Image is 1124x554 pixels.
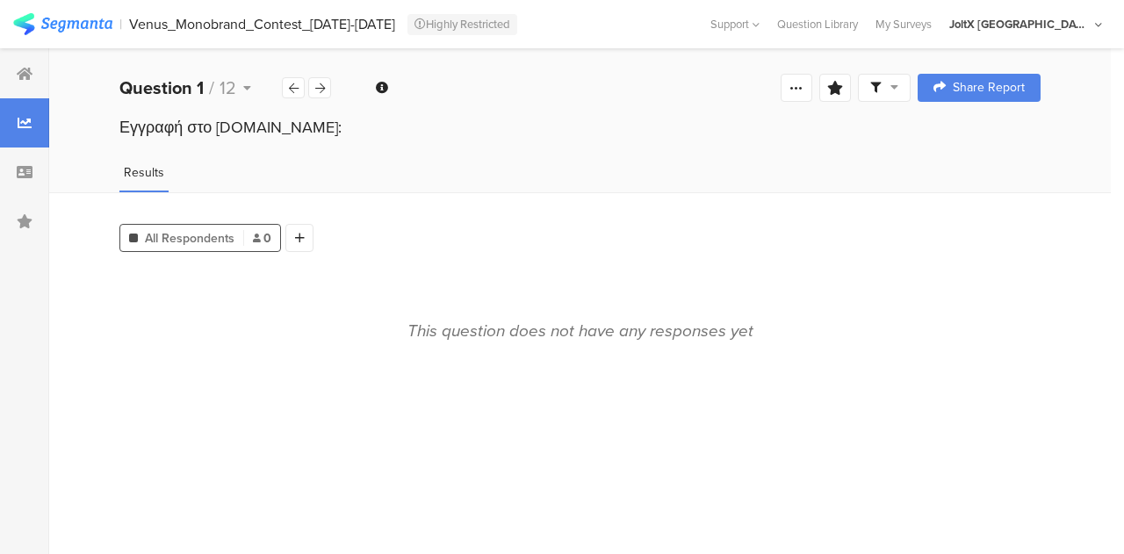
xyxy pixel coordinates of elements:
a: Question Library [768,16,867,32]
img: segmanta logo [13,13,112,35]
div: JoltX [GEOGRAPHIC_DATA] [949,16,1090,32]
span: Share Report [953,82,1025,94]
a: My Surveys [867,16,940,32]
span: All Respondents [145,229,234,248]
span: 0 [253,229,271,248]
span: 12 [220,75,236,101]
span: Results [124,163,164,182]
div: This question does not have any responses yet [407,318,753,343]
b: Question 1 [119,75,204,101]
div: Εγγραφή στο [DOMAIN_NAME]: [119,116,1041,139]
span: / [209,75,214,101]
div: Highly Restricted [407,14,517,35]
div: Venus_Monobrand_Contest_[DATE]-[DATE] [129,16,395,32]
div: Support [710,11,760,38]
div: | [119,14,122,34]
